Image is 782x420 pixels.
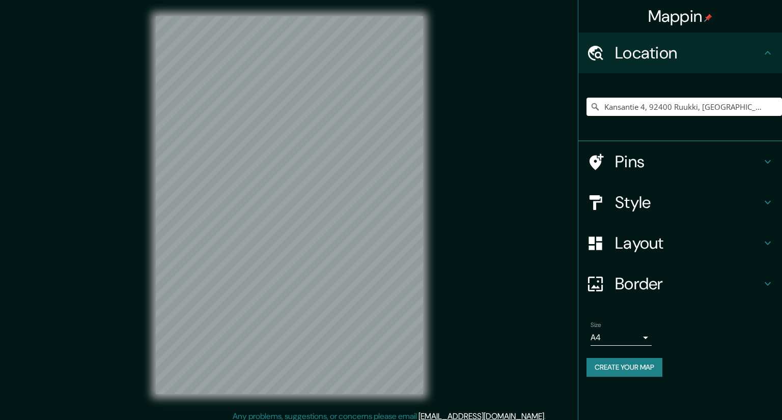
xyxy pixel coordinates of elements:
[586,98,782,116] input: Pick your city or area
[578,141,782,182] div: Pins
[615,274,762,294] h4: Border
[615,43,762,63] h4: Location
[615,152,762,172] h4: Pins
[615,192,762,213] h4: Style
[591,329,652,346] div: A4
[578,263,782,304] div: Border
[648,6,713,26] h4: Mappin
[615,233,762,253] h4: Layout
[578,33,782,73] div: Location
[591,321,601,329] label: Size
[586,358,662,377] button: Create your map
[156,16,423,394] canvas: Map
[704,14,712,22] img: pin-icon.png
[578,223,782,263] div: Layout
[578,182,782,223] div: Style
